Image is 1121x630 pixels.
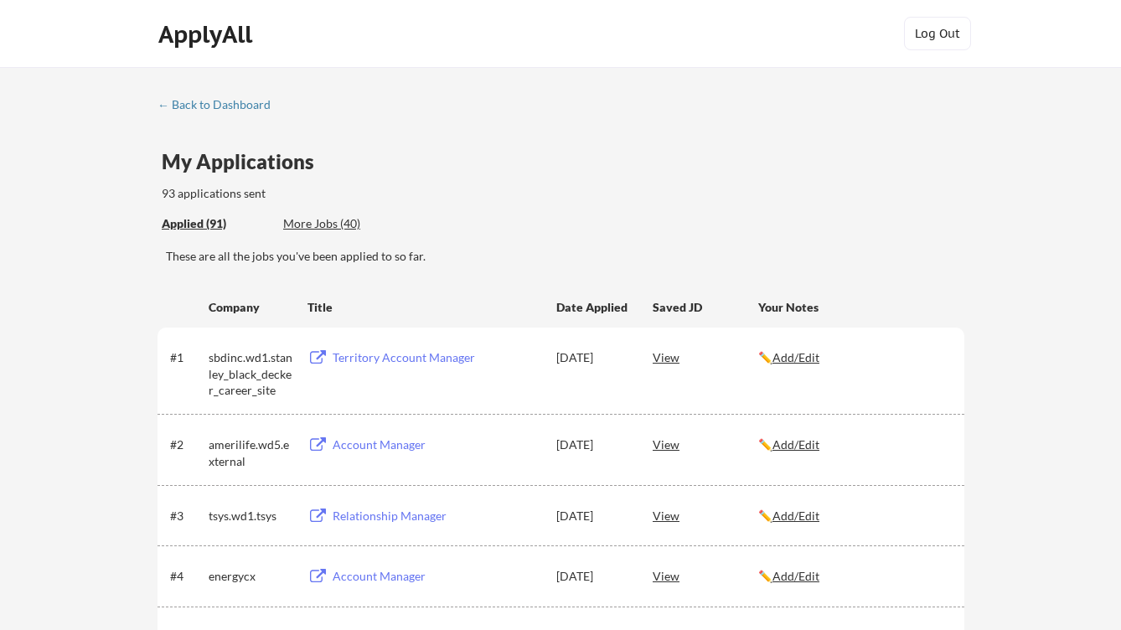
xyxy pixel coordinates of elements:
[170,349,203,366] div: #1
[556,436,630,453] div: [DATE]
[556,568,630,585] div: [DATE]
[653,560,758,591] div: View
[904,17,971,50] button: Log Out
[162,152,328,172] div: My Applications
[283,215,406,232] div: More Jobs (40)
[209,508,292,524] div: tsys.wd1.tsys
[209,568,292,585] div: energycx
[333,568,540,585] div: Account Manager
[772,350,819,364] u: Add/Edit
[556,349,630,366] div: [DATE]
[170,508,203,524] div: #3
[209,349,292,399] div: sbdinc.wd1.stanley_black_decker_career_site
[170,436,203,453] div: #2
[170,568,203,585] div: #4
[772,437,819,452] u: Add/Edit
[653,342,758,372] div: View
[772,569,819,583] u: Add/Edit
[653,500,758,530] div: View
[158,99,283,111] div: ← Back to Dashboard
[158,20,257,49] div: ApplyAll
[209,299,292,316] div: Company
[158,98,283,115] a: ← Back to Dashboard
[307,299,540,316] div: Title
[209,436,292,469] div: amerilife.wd5.external
[162,185,486,202] div: 93 applications sent
[758,436,949,453] div: ✏️
[333,508,540,524] div: Relationship Manager
[758,299,949,316] div: Your Notes
[333,349,540,366] div: Territory Account Manager
[772,509,819,523] u: Add/Edit
[162,215,271,233] div: These are all the jobs you've been applied to so far.
[653,292,758,322] div: Saved JD
[758,508,949,524] div: ✏️
[166,248,964,265] div: These are all the jobs you've been applied to so far.
[333,436,540,453] div: Account Manager
[162,215,271,232] div: Applied (91)
[758,568,949,585] div: ✏️
[556,508,630,524] div: [DATE]
[653,429,758,459] div: View
[758,349,949,366] div: ✏️
[283,215,406,233] div: These are job applications we think you'd be a good fit for, but couldn't apply you to automatica...
[556,299,630,316] div: Date Applied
